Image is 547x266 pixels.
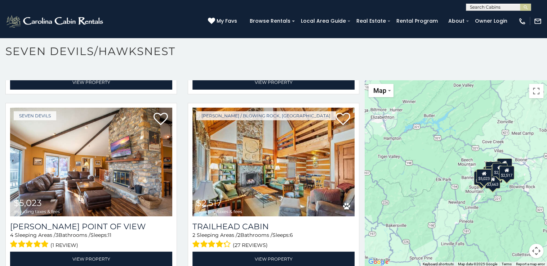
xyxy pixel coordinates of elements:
span: 6 [290,232,293,238]
a: [PERSON_NAME] / Blowing Rock, [GEOGRAPHIC_DATA] [196,111,336,120]
span: (27 reviews) [233,240,268,250]
div: $4,751 [485,162,501,175]
a: Real Estate [353,15,390,27]
a: Owner Login [471,15,511,27]
a: About [445,15,468,27]
span: Map [373,87,386,94]
a: View Property [192,75,355,90]
button: Map camera controls [529,244,543,258]
div: Sleeping Areas / Bathrooms / Sleeps: [10,231,172,250]
div: Sleeping Areas / Bathrooms / Sleeps: [192,231,355,250]
div: $2,517 [499,166,514,180]
img: Oates Point Of View [10,108,172,216]
a: Browse Rentals [246,15,294,27]
img: White-1-2.png [5,14,105,28]
span: including taxes & fees [196,209,242,214]
button: Change map style [368,84,393,97]
div: $3,583 [481,169,496,182]
span: including taxes & fees [14,209,60,214]
div: $3,792 [497,158,512,172]
span: (1 review) [50,240,78,250]
a: [PERSON_NAME] Point Of View [10,222,172,231]
a: Rental Program [393,15,441,27]
a: Terms (opens in new tab) [502,262,512,266]
span: 2 [192,232,195,238]
img: phone-regular-white.png [518,17,526,25]
h3: Oates Point Of View [10,222,172,231]
a: Local Area Guide [297,15,350,27]
span: Map data ©2025 Google [458,262,497,266]
a: Report a map error [516,262,545,266]
span: $5,023 [14,198,42,208]
a: Add to favorites [154,112,168,127]
a: Oates Point Of View $5,023 including taxes & fees [10,108,172,216]
a: My Favs [208,17,239,25]
div: $5,023 [476,169,492,183]
div: $3,730 [474,171,489,185]
div: $2,360 [492,163,507,177]
a: Add to favorites [336,112,350,127]
div: $3,663 [485,175,500,189]
span: 4 [10,232,13,238]
span: My Favs [217,17,237,25]
span: 2 [237,232,240,238]
button: Toggle fullscreen view [529,84,543,98]
span: 11 [108,232,111,238]
img: mail-regular-white.png [534,17,542,25]
span: 3 [55,232,58,238]
a: View Property [10,75,172,90]
div: $8,868 [473,171,489,185]
a: Trailhead Cabin [192,222,355,231]
img: Trailhead Cabin [192,108,355,216]
span: $2,517 [196,198,222,208]
a: Seven Devils [14,111,56,120]
a: Trailhead Cabin $2,517 including taxes & fees [192,108,355,216]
